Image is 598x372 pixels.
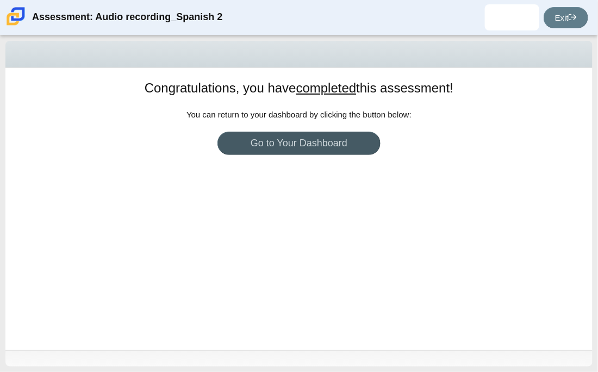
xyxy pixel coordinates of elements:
[544,7,588,28] a: Exit
[186,110,412,119] span: You can return to your dashboard by clicking the button below:
[4,20,27,29] a: Carmen School of Science & Technology
[503,9,521,26] img: edgar.hernandezcol.ERq8Hp
[32,4,222,30] div: Assessment: Audio recording_Spanish 2
[217,132,381,155] a: Go to Your Dashboard
[296,80,357,95] u: completed
[145,79,453,97] h1: Congratulations, you have this assessment!
[4,5,27,28] img: Carmen School of Science & Technology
